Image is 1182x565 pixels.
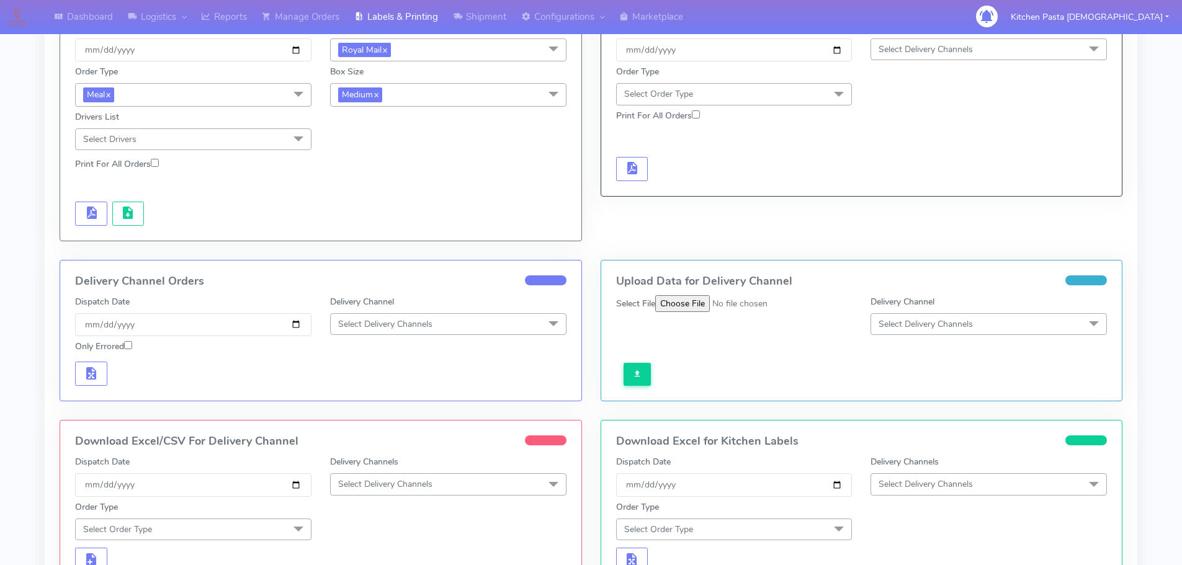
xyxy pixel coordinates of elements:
[330,65,364,78] label: Box Size
[330,455,398,468] label: Delivery Channels
[75,435,566,448] h4: Download Excel/CSV For Delivery Channel
[373,87,378,100] a: x
[338,43,391,57] span: Royal Mail
[871,295,934,308] label: Delivery Channel
[75,65,118,78] label: Order Type
[151,159,159,167] input: Print For All Orders
[338,318,432,330] span: Select Delivery Channels
[338,478,432,490] span: Select Delivery Channels
[338,87,382,102] span: Medium
[330,295,394,308] label: Delivery Channel
[616,275,1108,288] h4: Upload Data for Delivery Channel
[124,341,132,349] input: Only Errored
[624,88,693,100] span: Select Order Type
[616,65,659,78] label: Order Type
[616,109,700,122] label: Print For All Orders
[879,478,973,490] span: Select Delivery Channels
[382,43,387,56] a: x
[75,158,159,171] label: Print For All Orders
[616,500,659,514] label: Order Type
[75,295,130,308] label: Dispatch Date
[83,133,137,145] span: Select Drivers
[871,455,939,468] label: Delivery Channels
[1001,4,1178,30] button: Kitchen Pasta [DEMOGRAPHIC_DATA]
[616,297,655,310] label: Select File
[83,87,114,102] span: Meal
[75,340,132,353] label: Only Errored
[75,275,566,288] h4: Delivery Channel Orders
[105,87,110,100] a: x
[624,523,693,535] span: Select Order Type
[879,43,973,55] span: Select Delivery Channels
[75,110,119,123] label: Drivers List
[83,523,152,535] span: Select Order Type
[616,455,671,468] label: Dispatch Date
[75,500,118,514] label: Order Type
[75,455,130,468] label: Dispatch Date
[692,110,700,118] input: Print For All Orders
[616,435,1108,448] h4: Download Excel for Kitchen Labels
[879,318,973,330] span: Select Delivery Channels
